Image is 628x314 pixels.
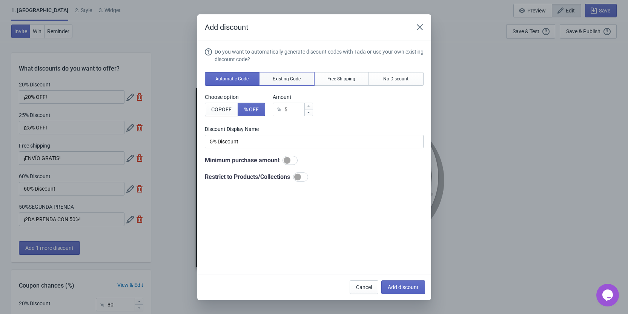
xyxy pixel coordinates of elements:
span: Add discount [388,284,419,290]
label: Amount [273,93,313,101]
div: Do you want to automatically generate discount codes with Tada or use your own existing discount ... [215,48,424,63]
h2: Add discount [205,22,405,32]
span: Existing Code [273,76,301,82]
span: Cancel [356,284,372,290]
button: Cancel [350,280,378,294]
button: No Discount [369,72,424,86]
button: Add discount [381,280,425,294]
label: Discount Display Name [205,125,424,133]
span: COP OFF [211,106,232,112]
button: Existing Code [259,72,314,86]
div: Restrict to Products/Collections [205,172,424,182]
button: Automatic Code [205,72,260,86]
div: % [277,105,281,114]
button: Close [413,20,427,34]
iframe: chat widget [596,284,620,306]
button: Free Shipping [314,72,369,86]
label: Choose option [205,93,265,101]
button: % OFF [238,103,265,116]
button: COPOFF [205,103,238,116]
span: Free Shipping [327,76,355,82]
div: Minimum purchase amount [205,156,424,165]
span: Automatic Code [215,76,249,82]
span: % OFF [244,106,259,112]
span: No Discount [383,76,408,82]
